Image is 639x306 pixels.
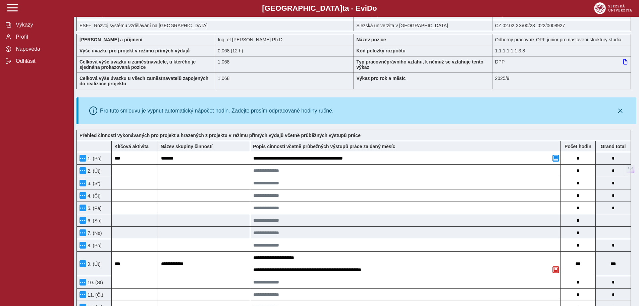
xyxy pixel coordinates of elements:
img: logo_web_su.png [594,2,632,14]
div: 0,544 h / den. 2,72 h / týden. [215,45,354,56]
div: 1.1.1.1.1.1.3.8 [492,45,631,56]
button: Menu [79,180,86,186]
div: CZ.02.02.XX/00/23_022/0008927 [492,20,631,31]
div: Pro tuto smlouvu je vypnut automatický nápočet hodin. Zadejte prosím odpracované hodiny ručně. [100,108,333,114]
span: 7. (Ne) [86,230,102,236]
span: 1. (Po) [86,156,102,161]
span: 9. (Út) [86,261,101,267]
button: Menu [79,155,86,162]
span: Odhlásit [14,58,68,64]
button: Menu [79,229,86,236]
span: Nápověda [14,46,68,52]
span: o [372,4,377,12]
b: Výše úvazku pro projekt v režimu přímých výdajů [79,48,190,53]
button: Menu [79,167,86,174]
span: Profil [14,34,68,40]
button: Menu [79,279,86,286]
span: 8. (Po) [86,243,102,248]
b: [GEOGRAPHIC_DATA] a - Evi [20,4,619,13]
b: Přehled činností vykonávaných pro projekt a hrazených z projektu v režimu přímých výdajů včetně p... [79,133,361,138]
div: Ing. et [PERSON_NAME] Ph.D. [215,34,354,45]
div: ESF+: Rozvoj systému vzdělávání na [GEOGRAPHIC_DATA] [76,20,354,31]
span: t [342,4,344,12]
div: 1,068 [215,56,354,73]
span: D [367,4,372,12]
div: 1,068 [215,73,354,89]
b: Suma za den přes všechny výkazy [596,144,631,149]
span: Výkazy [14,22,68,28]
span: 3. (St) [86,181,100,186]
button: Menu [79,291,86,298]
button: Menu [79,260,86,267]
button: Menu [79,242,86,249]
b: [PERSON_NAME] a příjmení [79,37,142,42]
span: 2. (Út) [86,168,101,174]
b: Typ pracovněprávního vztahu, k němuž se vztahuje tento výkaz [357,59,484,70]
b: Popis činností včetně průbežných výstupů práce za daný měsíc [253,144,395,149]
span: 5. (Pá) [86,206,102,211]
span: 11. (Čt) [86,292,103,298]
b: Název pozice [357,37,386,42]
span: 10. (St) [86,280,103,285]
b: Celková výše úvazku u zaměstnavatele, u kterého je sjednána prokazovaná pozice [79,59,196,70]
div: Odborný pracovník OPF junior pro nastavení struktury studia [492,34,631,45]
button: Menu [79,205,86,211]
b: Počet hodin [561,144,595,149]
div: 2025/9 [492,73,631,89]
b: Název skupiny činností [161,144,213,149]
div: DPP [492,56,631,73]
span: 6. (So) [86,218,102,223]
b: Klíčová aktivita [114,144,149,149]
div: Slezská univerzita v [GEOGRAPHIC_DATA] [354,20,492,31]
button: Přidat poznámku [552,155,559,162]
b: Celková výše úvazku u všech zaměstnavatelů zapojených do realizace projektu [79,76,208,86]
button: Odstranit poznámku [552,266,559,273]
span: 4. (Čt) [86,193,101,199]
b: Výkaz pro rok a měsíc [357,76,406,81]
button: Menu [79,217,86,224]
b: Kód položky rozpočtu [357,48,406,53]
button: Menu [79,192,86,199]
